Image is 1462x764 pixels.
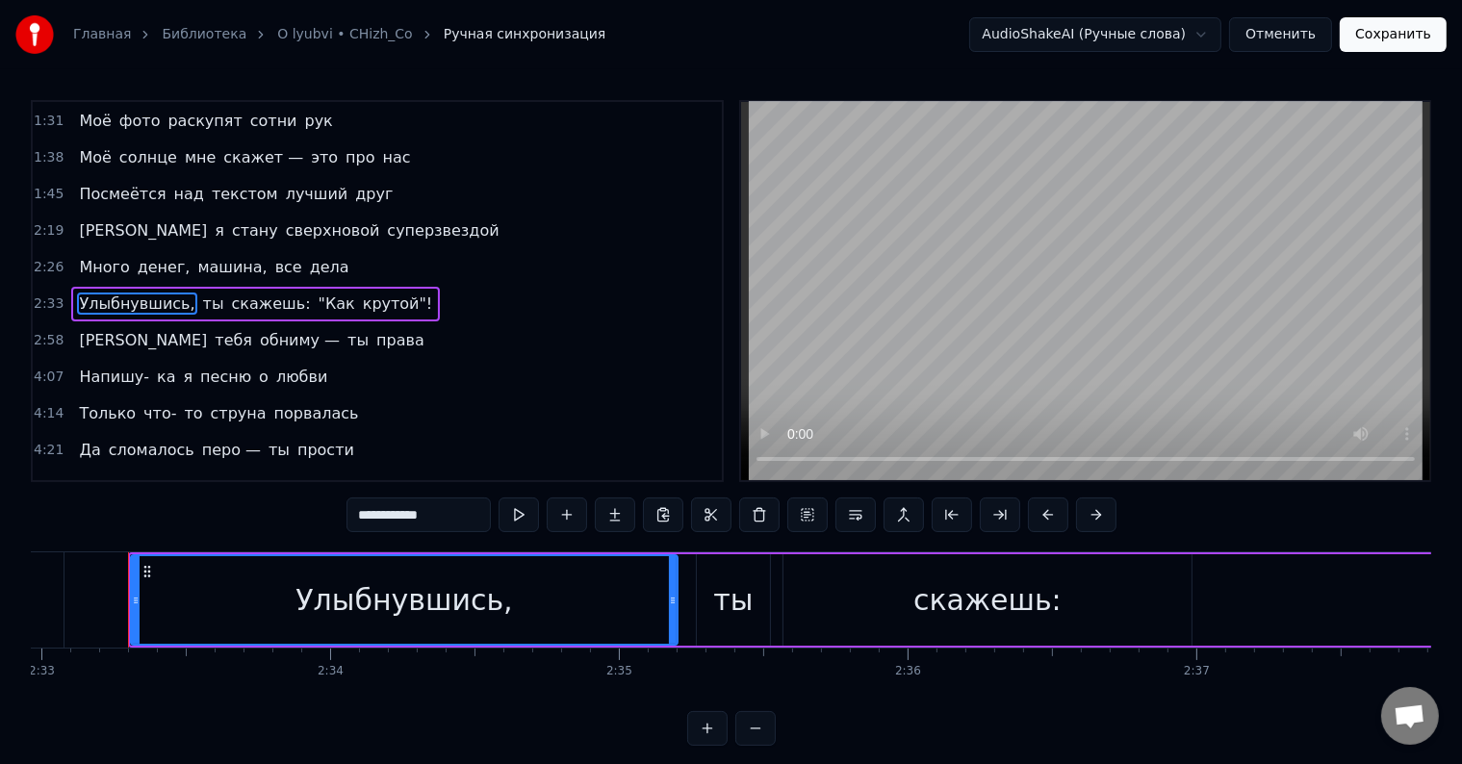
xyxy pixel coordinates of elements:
[713,578,753,622] div: ты
[73,25,131,44] a: Главная
[200,439,263,461] span: перо —
[34,477,64,497] span: 4:28
[295,439,356,461] span: прости
[117,146,179,168] span: солнце
[273,256,304,278] span: все
[213,329,254,351] span: тебя
[1381,687,1439,745] a: Открытый чат
[201,293,226,315] span: ты
[77,366,151,388] span: Напишу-
[258,329,342,351] span: обниму —
[77,219,209,242] span: [PERSON_NAME]
[34,221,64,241] span: 2:19
[230,219,280,242] span: стану
[221,146,305,168] span: скажет —
[346,329,371,351] span: ты
[182,366,195,388] span: я
[77,439,102,461] span: Да
[606,664,632,679] div: 2:35
[34,331,64,350] span: 2:58
[284,219,382,242] span: сверхновой
[303,110,335,132] span: рук
[162,25,246,44] a: Библиотека
[34,441,64,460] span: 4:21
[267,439,292,461] span: ты
[385,219,500,242] span: суперзвездой
[353,183,395,205] span: друг
[198,366,253,388] span: песню
[34,368,64,387] span: 4:07
[162,475,261,497] span: следующий
[77,475,141,497] span: Может,
[73,25,605,44] nav: breadcrumb
[34,294,64,314] span: 2:33
[344,146,376,168] span: про
[29,664,55,679] div: 2:33
[34,148,64,167] span: 1:38
[213,219,226,242] span: я
[381,146,413,168] span: нас
[77,110,113,132] span: Моё
[34,185,64,204] span: 1:45
[77,329,209,351] span: [PERSON_NAME]
[295,578,512,622] div: Улыбнувшись,
[277,25,413,44] a: O lyubvi • CHizh_Co
[895,664,921,679] div: 2:36
[274,366,329,388] span: любви
[107,439,196,461] span: сломалось
[77,293,196,315] span: Улыбнувшись,
[257,366,270,388] span: о
[210,183,280,205] span: текстом
[361,293,435,315] span: крутой"!
[1184,664,1210,679] div: 2:37
[195,256,269,278] span: машина,
[34,404,64,423] span: 4:14
[182,402,204,424] span: то
[172,183,206,205] span: над
[34,258,64,277] span: 2:26
[374,329,426,351] span: права
[15,15,54,54] img: youka
[1229,17,1332,52] button: Отменить
[77,183,167,205] span: Посмеётся
[265,475,295,497] span: раз
[34,112,64,131] span: 1:31
[248,110,299,132] span: сотни
[209,402,269,424] span: струна
[308,256,351,278] span: дела
[272,402,361,424] span: порвалась
[183,146,218,168] span: мне
[309,146,340,168] span: это
[155,366,177,388] span: ка
[913,578,1062,622] div: скажешь:
[166,110,244,132] span: раскупят
[117,110,163,132] span: фото
[77,256,131,278] span: Много
[444,25,606,44] span: Ручная синхронизация
[77,402,138,424] span: Только
[318,664,344,679] div: 2:34
[145,475,158,497] span: в
[317,293,357,315] span: "Как
[284,183,350,205] span: лучший
[136,256,192,278] span: денег,
[77,146,113,168] span: Моё
[141,402,178,424] span: что-
[1340,17,1447,52] button: Сохранить
[230,293,313,315] span: скажешь:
